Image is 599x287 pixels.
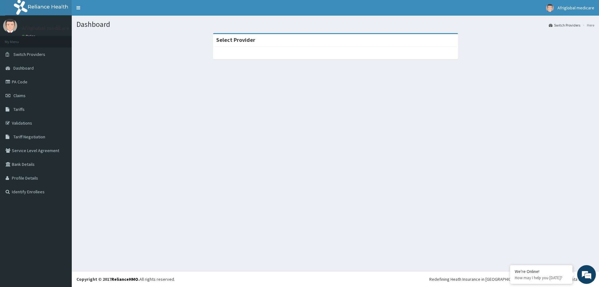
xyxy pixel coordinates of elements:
[76,276,139,282] strong: Copyright © 2017 .
[22,25,69,31] p: Afriglobal medicare
[558,5,594,11] span: Afriglobal medicare
[3,19,17,33] img: User Image
[549,22,580,28] a: Switch Providers
[111,276,138,282] a: RelianceHMO
[429,276,594,282] div: Redefining Heath Insurance in [GEOGRAPHIC_DATA] using Telemedicine and Data Science!
[22,34,37,38] a: Online
[216,36,255,43] strong: Select Provider
[515,275,568,280] p: How may I help you today?
[515,269,568,274] div: We're Online!
[13,65,34,71] span: Dashboard
[13,52,45,57] span: Switch Providers
[76,20,594,28] h1: Dashboard
[13,134,45,140] span: Tariff Negotiation
[72,271,599,287] footer: All rights reserved.
[13,93,26,98] span: Claims
[13,106,25,112] span: Tariffs
[581,22,594,28] li: Here
[546,4,554,12] img: User Image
